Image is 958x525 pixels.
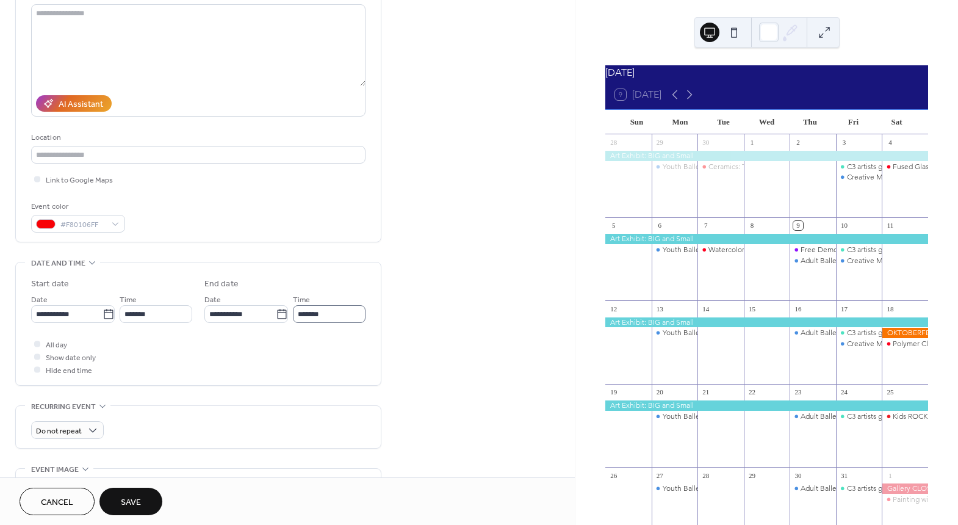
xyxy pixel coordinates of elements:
button: Save [99,488,162,515]
div: Fused Glass Class [893,162,950,172]
div: 9 [793,221,802,230]
div: Start date [31,278,69,291]
span: Date and time [31,257,85,270]
div: 4 [885,138,895,147]
div: C3 artists group [847,483,898,494]
div: C3 artists group [847,411,898,422]
div: Thu [788,110,832,134]
span: Do not repeat [36,424,82,438]
div: Adult Ballet [801,328,839,338]
div: 5 [609,221,618,230]
div: Youth Ballet [663,328,702,338]
div: Adult Ballet [790,328,836,338]
div: C3 artists group [836,411,882,422]
div: 8 [747,221,757,230]
span: Time [293,294,310,306]
div: End date [204,278,239,291]
div: Watercolor For All Levels [697,245,744,255]
div: Adult Ballet [801,483,839,494]
div: C3 artists group [847,245,898,255]
span: Date [204,294,221,306]
span: All day [46,339,67,352]
div: 19 [609,388,618,397]
div: 10 [840,221,849,230]
div: Location [31,131,363,144]
div: 15 [747,304,757,313]
div: 18 [885,304,895,313]
span: Hide end time [46,364,92,377]
div: 21 [701,388,710,397]
div: 30 [701,138,710,147]
div: C3 artists group [836,483,882,494]
div: Art Exhibit: BIG and Small [605,317,928,328]
div: Adult Ballet [790,411,836,422]
div: 24 [840,388,849,397]
span: Time [120,294,137,306]
span: Link to Google Maps [46,174,113,187]
div: Youth Ballet [652,162,698,172]
div: Creative Movement ages 2-4 [836,339,882,349]
div: 13 [655,304,664,313]
div: Adult Ballet [790,256,836,266]
div: Sat [875,110,918,134]
div: Free Demo: Blacksmith artist Joe Lafata [790,245,836,255]
div: 16 [793,304,802,313]
div: 29 [655,138,664,147]
div: Event color [31,200,123,213]
div: C3 artists group [847,328,898,338]
span: Show date only [46,352,96,364]
div: 1 [747,138,757,147]
div: Ceramics: Texture Techniques [697,162,744,172]
div: Sun [615,110,658,134]
div: Mon [658,110,702,134]
div: C3 artists group [836,328,882,338]
div: Ceramics: Texture Techniques [708,162,807,172]
div: Adult Ballet [790,483,836,494]
div: C3 artists group [847,162,898,172]
div: Art Exhibit: BIG and Small [605,234,928,244]
span: Event image [31,463,79,476]
div: 26 [609,471,618,480]
div: 30 [793,471,802,480]
div: 20 [655,388,664,397]
div: Watercolor For All Levels [708,245,790,255]
div: Painting with Wool class [882,494,928,505]
div: Gallery CLOSED [882,483,928,494]
div: 22 [747,388,757,397]
div: 14 [701,304,710,313]
div: 27 [655,471,664,480]
div: Youth Ballet [663,411,702,422]
div: C3 artists group [836,245,882,255]
div: Polymer Clay Jewelry Sculpting [882,339,928,349]
div: 12 [609,304,618,313]
div: Youth Ballet [652,411,698,422]
div: Tue [702,110,745,134]
div: Creative Movement ages 2-4 [836,256,882,266]
div: AI Assistant [59,98,103,111]
span: Cancel [41,496,73,509]
div: Adult Ballet [801,411,839,422]
div: 11 [885,221,895,230]
span: #F80106FF [60,219,106,231]
div: 28 [609,138,618,147]
div: Youth Ballet [663,245,702,255]
div: 6 [655,221,664,230]
div: Youth Ballet [663,483,702,494]
div: 29 [747,471,757,480]
div: Kids ROCK PAINTING! [882,411,928,422]
div: 31 [840,471,849,480]
div: 17 [840,304,849,313]
span: Date [31,294,48,306]
div: Youth Ballet [652,328,698,338]
div: Youth Ballet [652,245,698,255]
div: 28 [701,471,710,480]
div: 23 [793,388,802,397]
div: 2 [793,138,802,147]
button: Cancel [20,488,95,515]
div: Creative Movement ages 2-4 [836,172,882,183]
div: Fused Glass Class [882,162,928,172]
button: AI Assistant [36,95,112,112]
div: Art Exhibit: BIG and Small [605,400,928,411]
div: 1 [885,471,895,480]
